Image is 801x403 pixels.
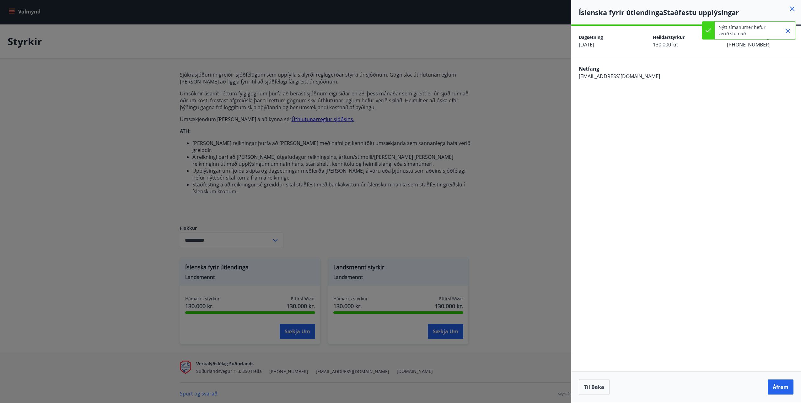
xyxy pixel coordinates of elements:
[653,34,685,40] span: Heildarstyrkur
[653,41,678,48] span: 130.000 kr.
[727,41,771,48] span: [PHONE_NUMBER]
[579,65,599,72] span: Netfang
[782,26,793,36] button: Close
[718,24,774,37] p: Nýtt símanúmer hefur verið stofnað
[579,379,610,395] button: Til baka
[579,34,603,40] span: Dagsetning
[579,41,594,48] span: [DATE]
[768,379,793,395] button: Áfram
[579,8,801,17] h4: Íslenska fyrir útlendinga Staðfestu upplýsingar
[579,73,660,80] span: [EMAIL_ADDRESS][DOMAIN_NAME]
